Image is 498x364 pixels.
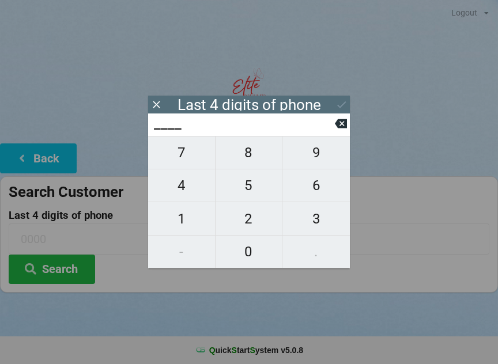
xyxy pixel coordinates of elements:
span: 1 [148,207,215,231]
button: 9 [282,136,350,169]
button: 6 [282,169,350,202]
span: 6 [282,173,350,198]
button: 7 [148,136,216,169]
button: 4 [148,169,216,202]
span: 9 [282,141,350,165]
span: 4 [148,173,215,198]
button: 5 [216,169,283,202]
span: 0 [216,240,282,264]
span: 2 [216,207,282,231]
span: 5 [216,173,282,198]
span: 8 [216,141,282,165]
button: 2 [216,202,283,235]
button: 0 [216,236,283,268]
button: 1 [148,202,216,235]
button: 8 [216,136,283,169]
span: 3 [282,207,350,231]
span: 7 [148,141,215,165]
button: 3 [282,202,350,235]
div: Last 4 digits of phone [178,99,321,111]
